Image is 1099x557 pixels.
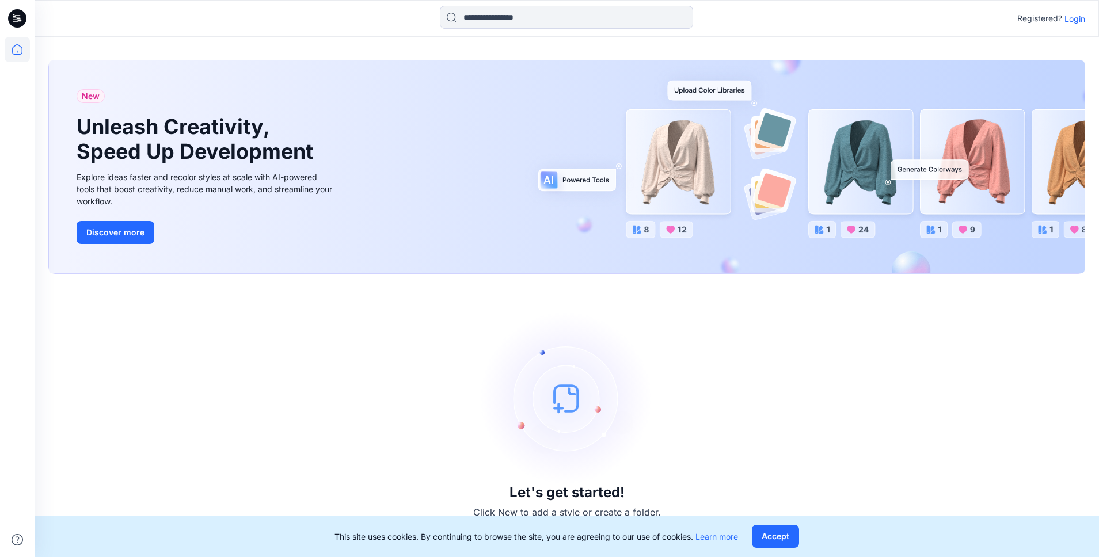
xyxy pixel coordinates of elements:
p: Registered? [1017,12,1062,25]
p: Click New to add a style or create a folder. [473,505,661,519]
p: This site uses cookies. By continuing to browse the site, you are agreeing to our use of cookies. [334,531,738,543]
button: Discover more [77,221,154,244]
div: Explore ideas faster and recolor styles at scale with AI-powered tools that boost creativity, red... [77,171,336,207]
h3: Let's get started! [509,484,625,501]
button: Accept [752,525,799,548]
p: Login [1064,13,1085,25]
h1: Unleash Creativity, Speed Up Development [77,115,318,164]
span: New [82,89,100,103]
a: Discover more [77,221,336,244]
img: empty-state-image.svg [481,312,653,484]
a: Learn more [695,532,738,541]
